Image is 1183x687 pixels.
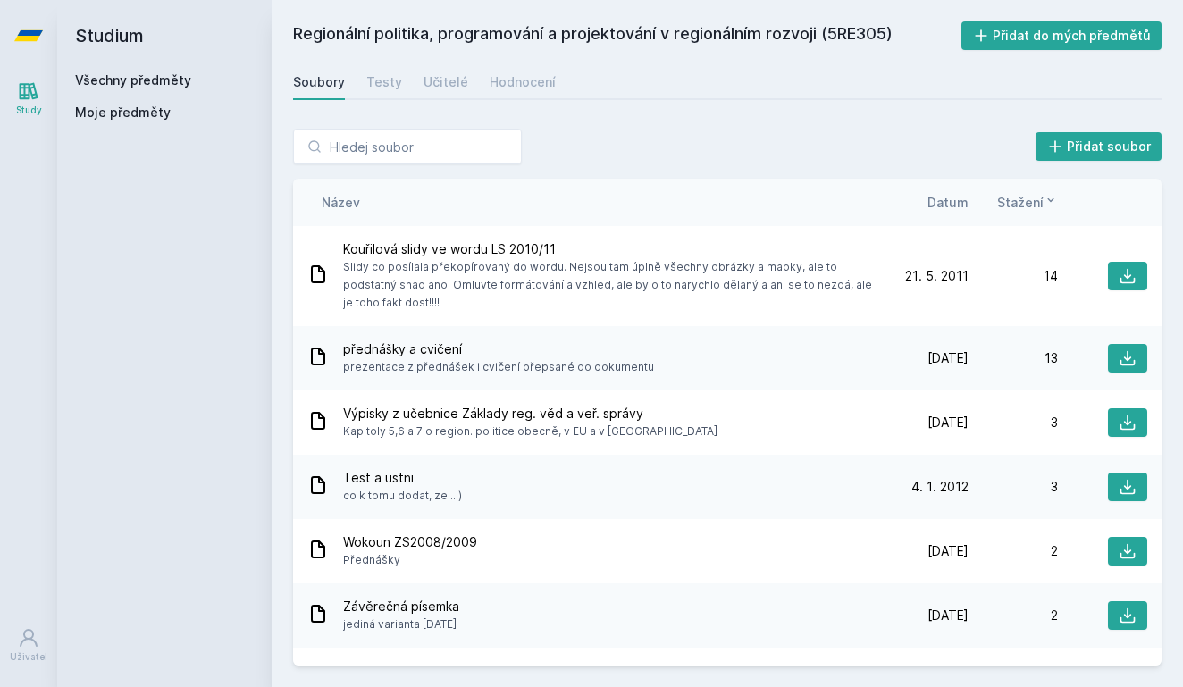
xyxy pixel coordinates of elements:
span: [DATE] [927,414,969,431]
a: Všechny předměty [75,72,191,88]
span: 21. 5. 2011 [905,267,969,285]
a: Testy [366,64,402,100]
span: Stažení [997,193,1044,212]
span: Závěrečná písemka [343,598,459,616]
span: Výpisky z učebnice Základy reg. věd a veř. správy [343,405,717,423]
span: prezentace z přednášek i cvičení přepsané do dokumentu [343,358,654,376]
div: Testy [366,73,402,91]
span: Test a ustni [343,469,462,487]
div: Hodnocení [490,73,556,91]
div: 13 [969,349,1058,367]
span: [DATE] [927,349,969,367]
a: Study [4,71,54,126]
div: Učitelé [424,73,468,91]
h2: Regionální politika, programování a projektování v regionálním rozvoji (5RE305) [293,21,961,50]
div: 3 [969,478,1058,496]
span: Wokoun ZS2008/2009 [343,533,477,551]
span: [DATE] [927,542,969,560]
button: Datum [927,193,969,212]
div: Soubory [293,73,345,91]
span: Slidy co posílala překopírovaný do wordu. Nejsou tam úplně všechny obrázky a mapky, ale to podsta... [343,258,872,312]
div: 2 [969,542,1058,560]
button: Přidat do mých předmětů [961,21,1162,50]
span: Kapitoly 5,6 a 7 o region. politice obecně, v EU a v [GEOGRAPHIC_DATA] [343,423,717,440]
div: 2 [969,607,1058,624]
a: Soubory [293,64,345,100]
div: Uživatel [10,650,47,664]
div: Study [16,104,42,117]
span: co k tomu dodat, ze...:) [343,487,462,505]
button: Název [322,193,360,212]
span: Moje předměty [75,104,171,121]
span: prehledny soupis cilu politiky HSS a str. fondu dle obdobi [343,662,828,680]
a: Uživatel [4,618,54,673]
a: Učitelé [424,64,468,100]
span: Přednášky [343,551,477,569]
span: 4. 1. 2012 [911,478,969,496]
button: Stažení [997,193,1058,212]
span: jediná varianta [DATE] [343,616,459,633]
div: 14 [969,267,1058,285]
button: Přidat soubor [1036,132,1162,161]
span: Kouřilová slidy ve wordu LS 2010/11 [343,240,872,258]
a: Hodnocení [490,64,556,100]
div: 3 [969,414,1058,431]
span: přednášky a cvičení [343,340,654,358]
span: [DATE] [927,607,969,624]
input: Hledej soubor [293,129,522,164]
